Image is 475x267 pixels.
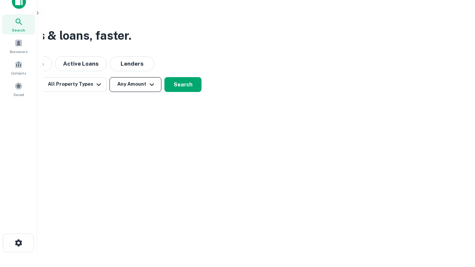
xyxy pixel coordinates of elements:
[42,77,107,92] button: All Property Types
[2,14,35,34] a: Search
[438,208,475,243] iframe: Chat Widget
[110,56,154,71] button: Lenders
[2,36,35,56] a: Borrowers
[164,77,202,92] button: Search
[10,49,27,55] span: Borrowers
[13,92,24,98] span: Saved
[109,77,161,92] button: Any Amount
[2,57,35,78] a: Contacts
[11,70,26,76] span: Contacts
[55,56,107,71] button: Active Loans
[2,79,35,99] a: Saved
[12,27,25,33] span: Search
